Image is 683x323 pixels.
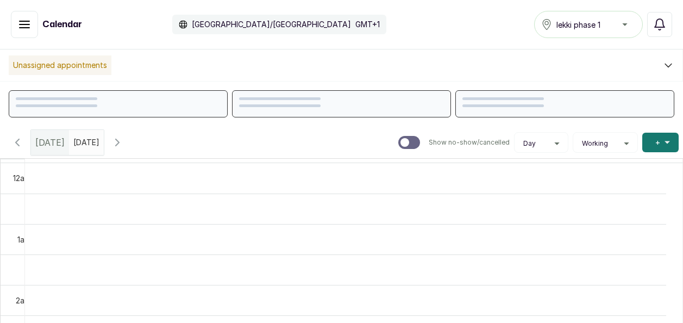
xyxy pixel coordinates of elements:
[556,19,600,30] span: lekki phase 1
[655,137,660,148] span: +
[355,19,380,30] p: GMT+1
[15,234,33,245] div: 1am
[523,139,536,148] span: Day
[31,130,69,155] div: [DATE]
[642,133,679,152] button: +
[42,18,82,31] h1: Calendar
[429,138,510,147] p: Show no-show/cancelled
[519,139,563,148] button: Day
[192,19,351,30] p: [GEOGRAPHIC_DATA]/[GEOGRAPHIC_DATA]
[35,136,65,149] span: [DATE]
[9,55,111,75] p: Unassigned appointments
[582,139,608,148] span: Working
[14,295,33,306] div: 2am
[578,139,633,148] button: Working
[11,172,33,184] div: 12am
[534,11,643,38] button: lekki phase 1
